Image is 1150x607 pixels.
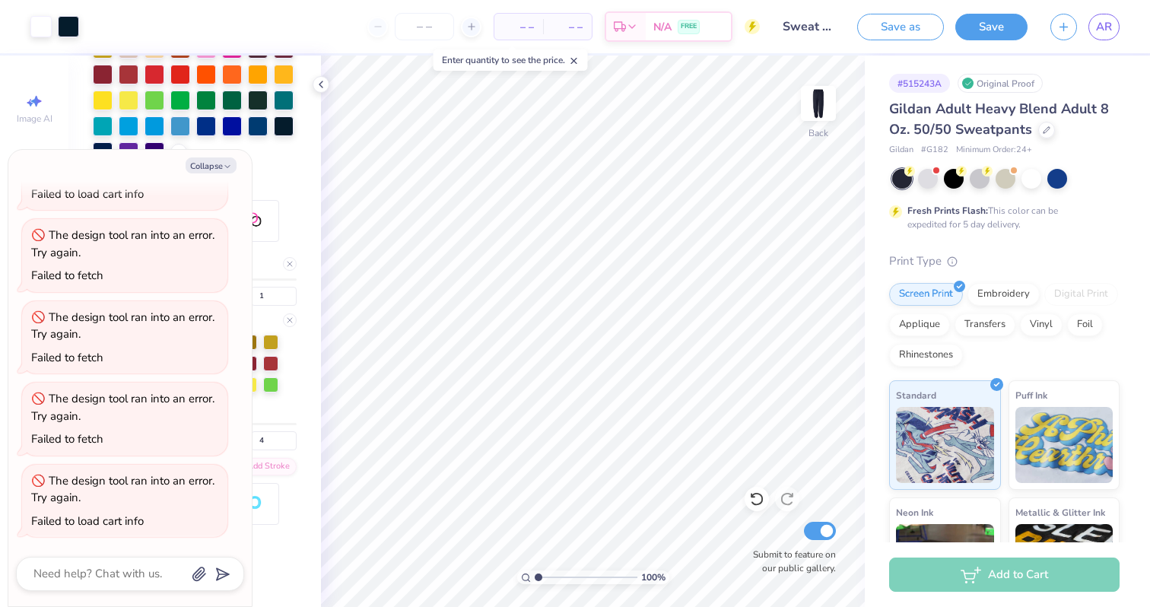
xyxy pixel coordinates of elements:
[1067,313,1103,336] div: Foil
[808,126,828,140] div: Back
[31,431,103,447] div: Failed to fetch
[1044,283,1118,306] div: Digital Print
[681,21,697,32] span: FREE
[1015,504,1105,520] span: Metallic & Glitter Ink
[889,100,1109,138] span: Gildan Adult Heavy Blend Adult 8 Oz. 50/50 Sweatpants
[921,144,948,157] span: # G182
[889,253,1120,270] div: Print Type
[504,19,534,35] span: – –
[896,407,994,483] img: Standard
[1020,313,1063,336] div: Vinyl
[907,204,1094,231] div: This color can be expedited for 5 day delivery.
[889,313,950,336] div: Applique
[857,14,944,40] button: Save as
[1088,14,1120,40] a: AR
[896,524,994,600] img: Neon Ink
[653,19,672,35] span: N/A
[803,88,834,119] img: Back
[1015,387,1047,403] span: Puff Ink
[31,310,214,342] div: The design tool ran into an error. Try again.
[31,268,103,283] div: Failed to fetch
[31,186,144,202] div: Failed to load cart info
[958,74,1043,93] div: Original Proof
[955,313,1015,336] div: Transfers
[31,473,214,506] div: The design tool ran into an error. Try again.
[896,504,933,520] span: Neon Ink
[186,157,237,173] button: Collapse
[771,11,846,42] input: Untitled Design
[1096,18,1112,36] span: AR
[552,19,583,35] span: – –
[641,570,666,584] span: 100 %
[228,458,297,475] div: Add Stroke
[31,513,144,529] div: Failed to load cart info
[17,113,52,125] span: Image AI
[434,49,588,71] div: Enter quantity to see the price.
[1015,524,1113,600] img: Metallic & Glitter Ink
[967,283,1040,306] div: Embroidery
[745,548,836,575] label: Submit to feature on our public gallery.
[889,144,913,157] span: Gildan
[889,283,963,306] div: Screen Print
[955,14,1028,40] button: Save
[395,13,454,40] input: – –
[1015,407,1113,483] img: Puff Ink
[896,387,936,403] span: Standard
[889,74,950,93] div: # 515243A
[31,227,214,260] div: The design tool ran into an error. Try again.
[31,391,214,424] div: The design tool ran into an error. Try again.
[889,344,963,367] div: Rhinestones
[907,205,988,217] strong: Fresh Prints Flash:
[31,350,103,365] div: Failed to fetch
[956,144,1032,157] span: Minimum Order: 24 +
